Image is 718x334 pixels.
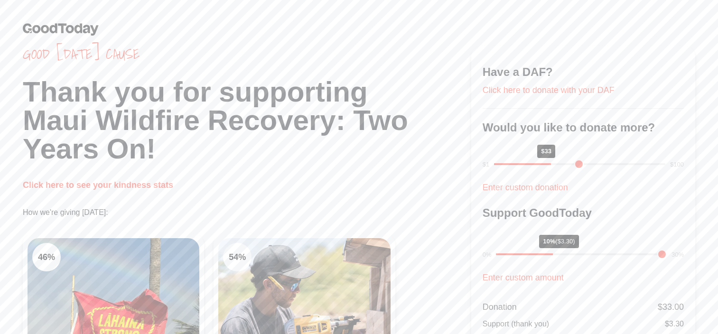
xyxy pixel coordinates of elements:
[483,65,684,80] h3: Have a DAF?
[670,160,684,169] div: $100
[539,235,578,248] div: 10%
[669,320,684,328] span: 3.30
[662,302,684,312] span: 33.00
[483,318,550,330] div: Support (thank you)
[483,205,684,221] h3: Support GoodToday
[671,250,684,260] div: 30%
[23,207,471,218] p: How we're giving [DATE]:
[32,243,61,271] div: 46 %
[483,300,517,314] div: Donation
[555,238,575,245] span: ($3.30)
[537,145,555,158] div: $33
[23,78,471,163] h1: Thank you for supporting Maui Wildfire Recovery: Two Years On!
[23,46,471,63] span: Good [DATE] cause
[223,243,252,271] div: 54 %
[665,318,684,330] div: $
[658,300,684,314] div: $
[483,160,489,169] div: $1
[23,180,173,190] a: Click here to see your kindness stats
[483,183,568,192] a: Enter custom donation
[483,250,492,260] div: 0%
[483,273,564,282] a: Enter custom amount
[23,23,99,36] img: GoodToday
[483,120,684,135] h3: Would you like to donate more?
[483,85,615,95] a: Click here to donate with your DAF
